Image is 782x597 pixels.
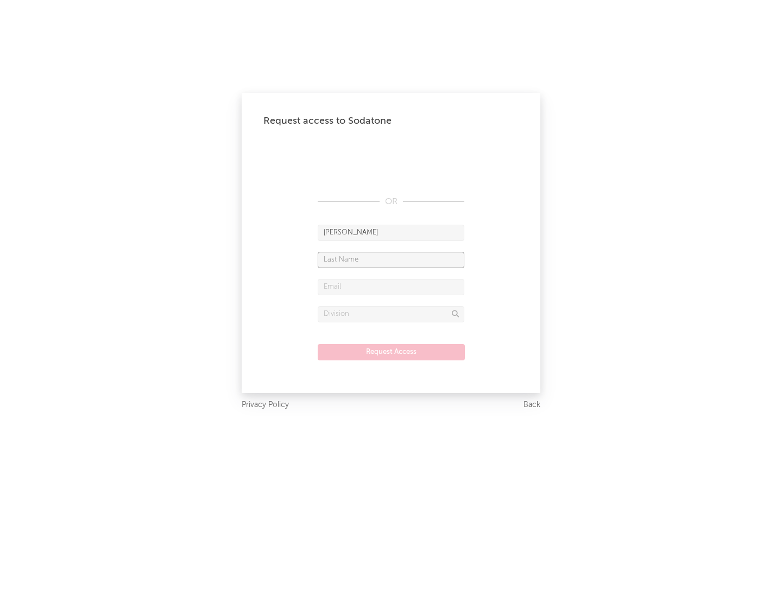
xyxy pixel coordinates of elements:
button: Request Access [318,344,465,360]
a: Privacy Policy [242,398,289,412]
div: OR [318,195,464,208]
div: Request access to Sodatone [263,115,519,128]
a: Back [524,398,540,412]
input: Last Name [318,252,464,268]
input: Email [318,279,464,295]
input: First Name [318,225,464,241]
input: Division [318,306,464,322]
